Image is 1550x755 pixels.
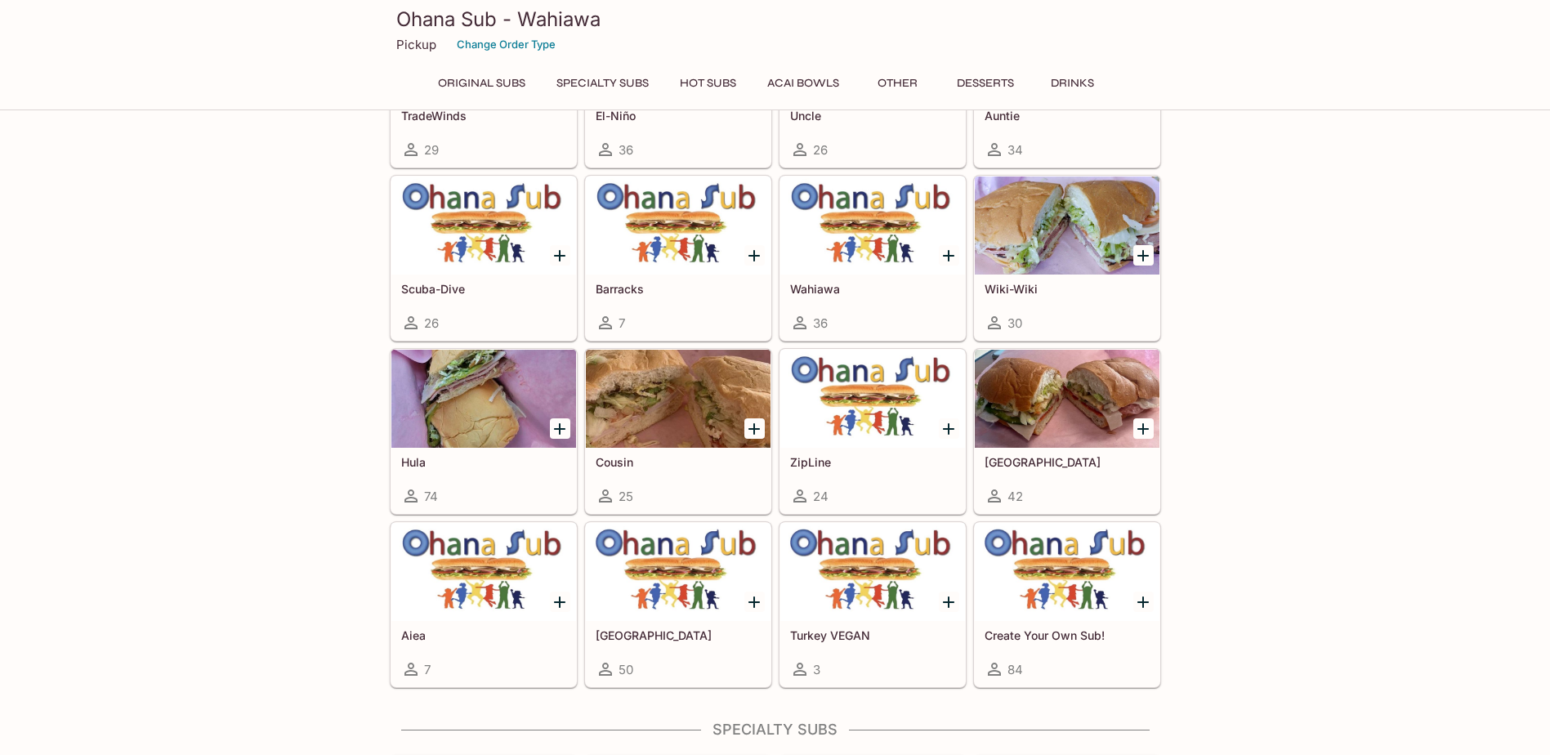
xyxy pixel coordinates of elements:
div: ZipLine [780,350,965,448]
span: 7 [619,315,625,331]
h5: [GEOGRAPHIC_DATA] [985,455,1150,469]
button: Add Aiea [550,592,570,612]
button: Drinks [1036,72,1110,95]
button: Hot Subs [671,72,745,95]
a: Turkey VEGAN3 [779,522,966,687]
button: Add ZipLine [939,418,959,439]
h5: TradeWinds [401,109,566,123]
a: [GEOGRAPHIC_DATA]42 [974,349,1160,514]
span: 36 [619,142,633,158]
a: Aiea7 [391,522,577,687]
h5: ZipLine [790,455,955,469]
a: [GEOGRAPHIC_DATA]50 [585,522,771,687]
button: Add Turkey VEGAN [939,592,959,612]
h4: Specialty Subs [390,721,1161,739]
span: 25 [619,489,633,504]
button: Add Wahiawa [939,245,959,266]
a: Barracks7 [585,176,771,341]
h5: [GEOGRAPHIC_DATA] [596,628,761,642]
button: Other [861,72,935,95]
div: Turkey VEGAN [780,523,965,621]
h5: Aiea [401,628,566,642]
h5: Auntie [985,109,1150,123]
span: 29 [424,142,439,158]
span: 24 [813,489,829,504]
span: 26 [424,315,439,331]
span: 30 [1007,315,1022,331]
h5: Wiki-Wiki [985,282,1150,296]
h5: Cousin [596,455,761,469]
span: 7 [424,662,431,677]
div: Aiea [391,523,576,621]
button: Add Wiki-Wiki [1133,245,1154,266]
p: Pickup [396,37,436,52]
span: 36 [813,315,828,331]
button: Add Scuba-Dive [550,245,570,266]
button: Desserts [948,72,1023,95]
h5: Wahiawa [790,282,955,296]
a: Wahiawa36 [779,176,966,341]
span: 84 [1007,662,1023,677]
div: Turkey [586,523,771,621]
button: Change Order Type [449,32,563,57]
button: Add Hula [550,418,570,439]
button: Specialty Subs [547,72,658,95]
button: Original Subs [429,72,534,95]
span: 74 [424,489,438,504]
a: Wiki-Wiki30 [974,176,1160,341]
h5: Barracks [596,282,761,296]
button: Acai Bowls [758,72,848,95]
span: 50 [619,662,633,677]
div: Barracks [586,176,771,275]
h5: Uncle [790,109,955,123]
div: Wiki-Wiki [975,176,1159,275]
a: Hula74 [391,349,577,514]
span: 42 [1007,489,1023,504]
span: 3 [813,662,820,677]
a: Scuba-Dive26 [391,176,577,341]
div: Cousin [586,350,771,448]
h3: Ohana Sub - Wahiawa [396,7,1155,32]
a: Create Your Own Sub!84 [974,522,1160,687]
button: Add Turkey [744,592,765,612]
h5: Create Your Own Sub! [985,628,1150,642]
button: Add Cousin [744,418,765,439]
a: Cousin25 [585,349,771,514]
div: Wahiawa [780,176,965,275]
h5: Hula [401,455,566,469]
div: Scuba-Dive [391,176,576,275]
span: 26 [813,142,828,158]
div: Create Your Own Sub! [975,523,1159,621]
h5: El-Niño [596,109,761,123]
h5: Turkey VEGAN [790,628,955,642]
button: Add Create Your Own Sub! [1133,592,1154,612]
a: ZipLine24 [779,349,966,514]
button: Add Manoa Falls [1133,418,1154,439]
span: 34 [1007,142,1023,158]
button: Add Barracks [744,245,765,266]
div: Manoa Falls [975,350,1159,448]
div: Hula [391,350,576,448]
h5: Scuba-Dive [401,282,566,296]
